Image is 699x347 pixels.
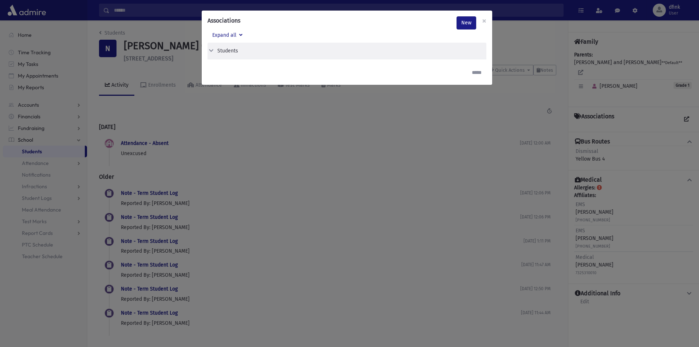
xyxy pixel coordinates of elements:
[457,16,476,29] a: New
[208,29,247,43] button: Expand all
[476,11,492,31] button: Close
[482,16,486,26] span: ×
[208,16,240,25] h6: Associations
[217,47,238,55] div: Students
[208,47,481,55] button: Students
